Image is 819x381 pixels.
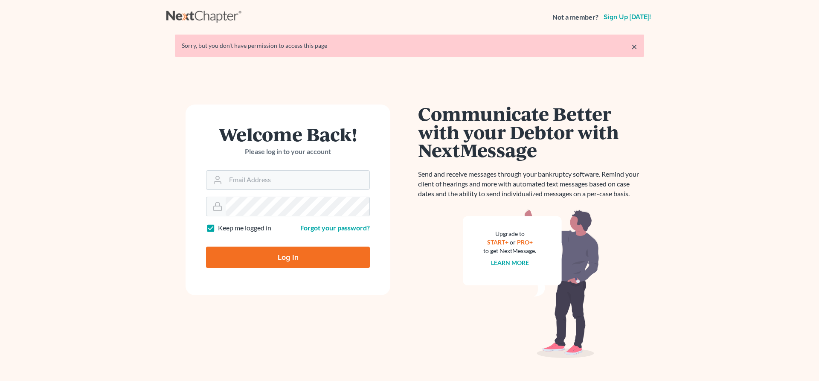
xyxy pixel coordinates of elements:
h1: Welcome Back! [206,125,370,143]
h1: Communicate Better with your Debtor with NextMessage [418,105,644,159]
div: Upgrade to [483,230,536,238]
input: Email Address [226,171,369,189]
div: Sorry, but you don't have permission to access this page [182,41,637,50]
p: Send and receive messages through your bankruptcy software. Remind your client of hearings and mo... [418,169,644,199]
a: Learn more [491,259,529,266]
div: to get NextMessage. [483,247,536,255]
a: START+ [487,238,508,246]
strong: Not a member? [552,12,598,22]
p: Please log in to your account [206,147,370,157]
label: Keep me logged in [218,223,271,233]
input: Log In [206,247,370,268]
a: × [631,41,637,52]
span: or [510,238,516,246]
a: Forgot your password? [300,224,370,232]
img: nextmessage_bg-59042aed3d76b12b5cd301f8e5b87938c9018125f34e5fa2b7a6b67550977c72.svg [463,209,599,358]
a: PRO+ [517,238,533,246]
a: Sign up [DATE]! [602,14,653,20]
